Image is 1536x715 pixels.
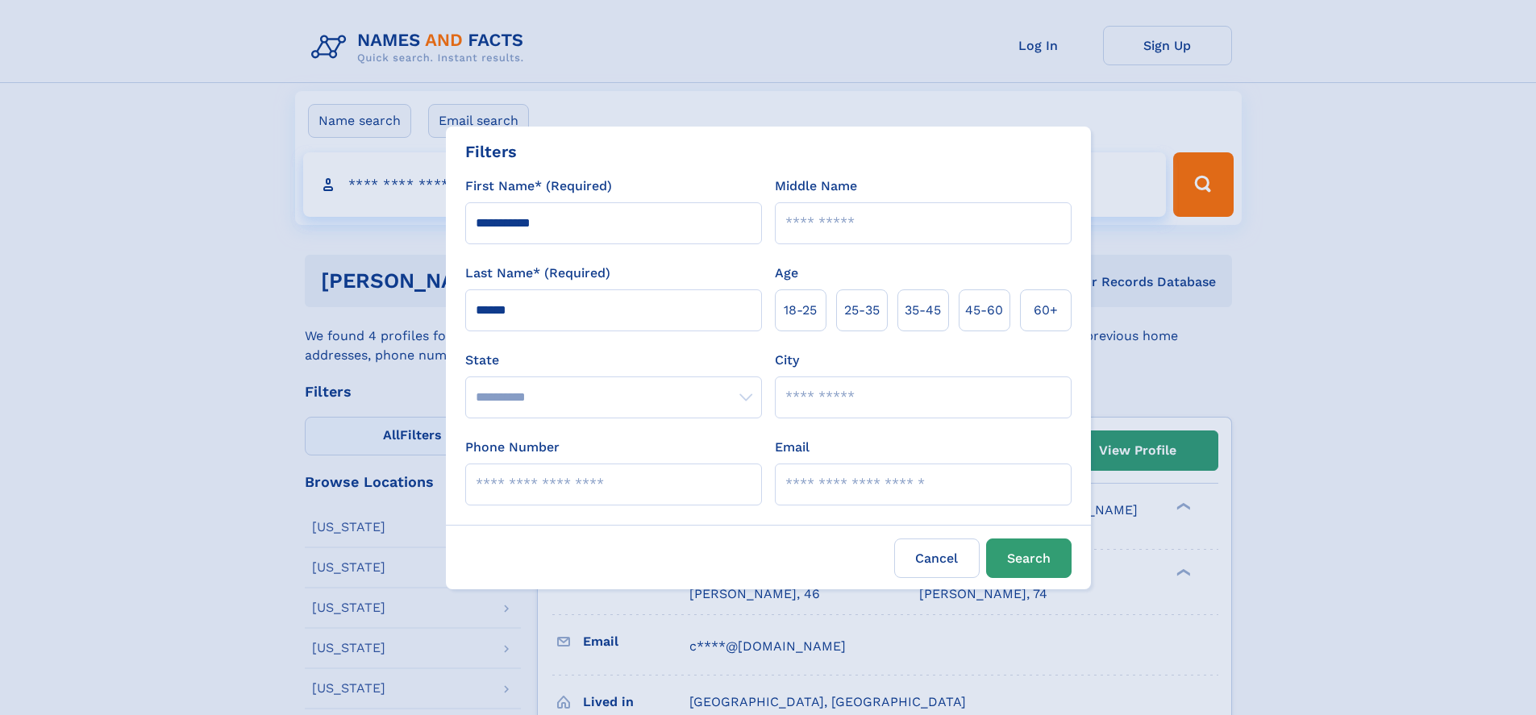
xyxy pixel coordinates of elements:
[775,264,798,283] label: Age
[465,264,610,283] label: Last Name* (Required)
[465,139,517,164] div: Filters
[465,351,762,370] label: State
[465,438,560,457] label: Phone Number
[465,177,612,196] label: First Name* (Required)
[1034,301,1058,320] span: 60+
[905,301,941,320] span: 35‑45
[844,301,880,320] span: 25‑35
[784,301,817,320] span: 18‑25
[894,538,980,578] label: Cancel
[965,301,1003,320] span: 45‑60
[775,177,857,196] label: Middle Name
[775,351,799,370] label: City
[775,438,810,457] label: Email
[986,538,1072,578] button: Search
